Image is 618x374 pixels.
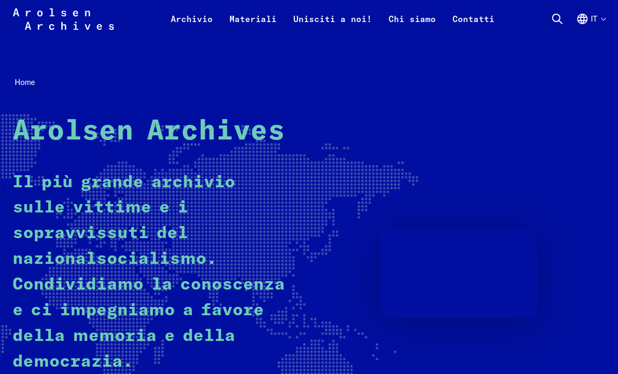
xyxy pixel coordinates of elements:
[285,13,380,38] a: Unisciti a noi!
[13,74,605,90] nav: Breadcrumb
[13,117,285,146] strong: Arolsen Archives
[576,13,605,38] button: Italiano, selezione lingua
[162,6,503,31] nav: Primaria
[221,13,285,38] a: Materiali
[380,13,444,38] a: Chi siamo
[162,13,221,38] a: Archivio
[15,77,35,87] span: Home
[444,13,503,38] a: Contatti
